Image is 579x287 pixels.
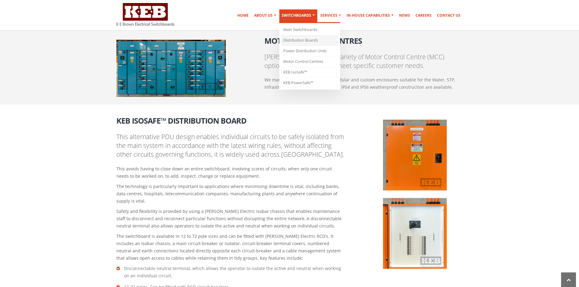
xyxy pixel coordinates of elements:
[116,208,344,230] p: Safety and flexibility is provided by using a [PERSON_NAME] Electric Isobar chassis that enables ...
[281,46,339,56] a: Power Distribution Units
[116,132,344,159] p: This alternative PDU design enables individual circuits to be safely isolated from the main syste...
[116,265,344,279] li: Disconnectable neutral terminal, which allows the operator to isolate the active and neutral when...
[279,9,317,23] a: Switchboards
[116,183,344,205] p: The technology is particularly important to applications where minimising downtime is vital, incl...
[435,9,463,22] a: Contact Us
[413,9,434,22] a: Careers
[252,9,279,22] a: About Us
[116,165,344,180] p: This avoids having to close down an entire switchboard, involving scores of circuits, when only o...
[281,67,339,78] a: KEB IsoSafe™
[235,9,251,22] a: Home
[116,233,344,262] p: The switchboard is available in 12 to 72 pole sizes and can be fitted with [PERSON_NAME] Electric...
[281,78,339,88] a: KEB PowerSafe™
[318,9,343,22] a: Services
[264,32,463,45] h2: Motor Control Centres
[281,35,339,46] a: Distribution Boards
[264,53,463,70] p: [PERSON_NAME] offers a variety of Motor Control Centre (MCC) options, purpose built to meet speci...
[116,3,174,26] img: K E Brown Electrical Switchboards
[264,76,463,91] p: We manufacture Form 1, 2, 3 & 4 modular and custom enclosures suitable for the Water, STP, Infras...
[281,25,339,35] a: Main Switchboards
[116,112,344,125] h2: KEB IsoSafe™ Distribution Board
[281,56,339,67] a: Motor Control Centres
[397,9,412,22] a: News
[344,9,396,22] a: In-house Capabilities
